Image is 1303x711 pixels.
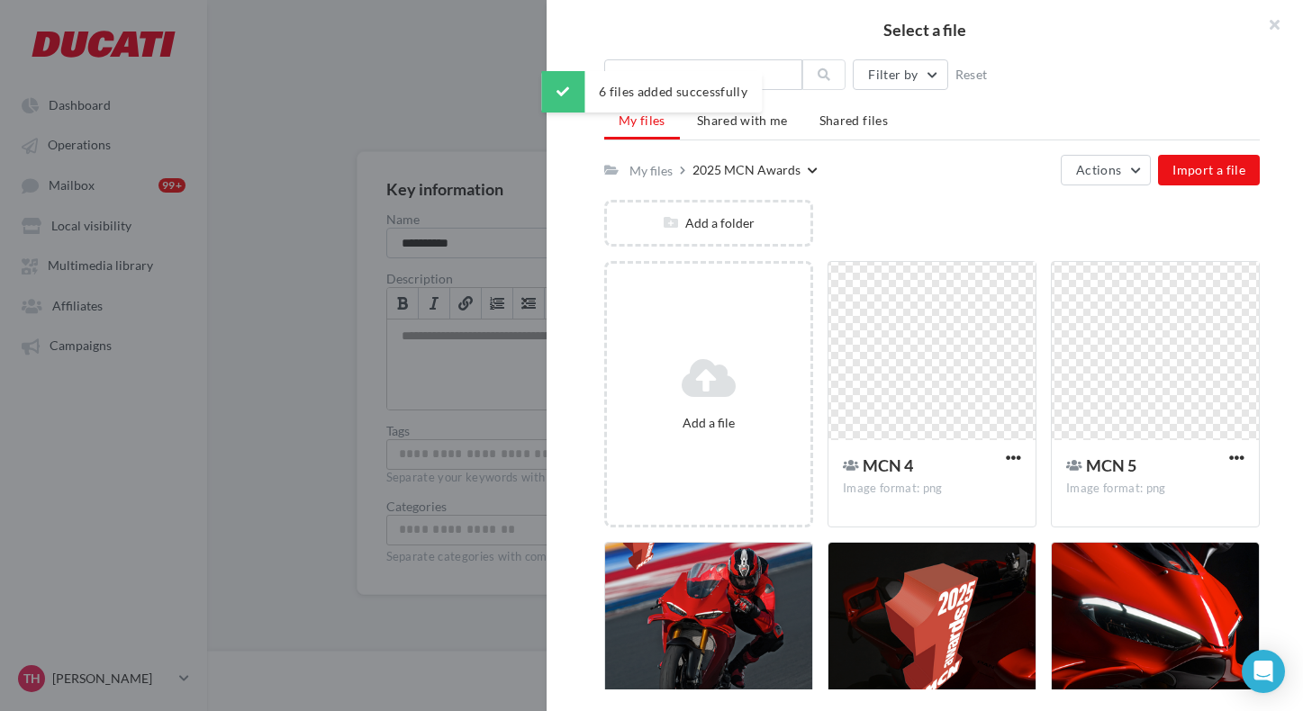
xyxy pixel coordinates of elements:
span: Shared with me [697,112,788,128]
span: MCN 4 [863,455,913,475]
div: Image format: png [843,481,1021,497]
span: Actions [1076,162,1121,177]
button: Reset [948,64,995,85]
button: Import a file [1158,155,1260,185]
h2: Select a file [575,22,1274,38]
div: Add a file [614,414,803,432]
div: Add a folder [607,214,810,232]
span: Import a file [1172,162,1245,177]
span: My files [619,112,665,128]
div: Image format: png [1066,481,1244,497]
span: MCN 5 [1086,455,1136,475]
span: Shared files [819,112,888,128]
div: Open Intercom Messenger [1242,650,1285,693]
div: 2025 MCN Awards [692,161,801,179]
div: My files [629,162,673,180]
div: 6 files added successfully [541,71,762,112]
button: Actions [1061,155,1151,185]
button: Filter by [853,59,947,90]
